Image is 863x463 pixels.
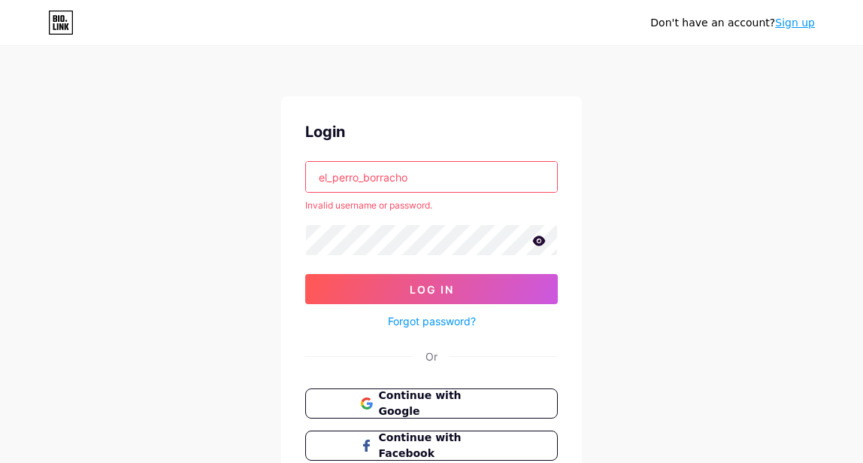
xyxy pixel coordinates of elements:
[379,388,503,419] span: Continue with Google
[425,349,438,364] div: Or
[388,313,476,329] a: Forgot password?
[305,431,558,461] button: Continue with Facebook
[305,274,558,304] button: Log In
[650,15,815,31] div: Don't have an account?
[305,120,558,143] div: Login
[775,17,815,29] a: Sign up
[305,388,558,419] button: Continue with Google
[379,430,503,461] span: Continue with Facebook
[305,199,558,212] div: Invalid username or password.
[306,162,557,192] input: Username
[410,283,454,296] span: Log In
